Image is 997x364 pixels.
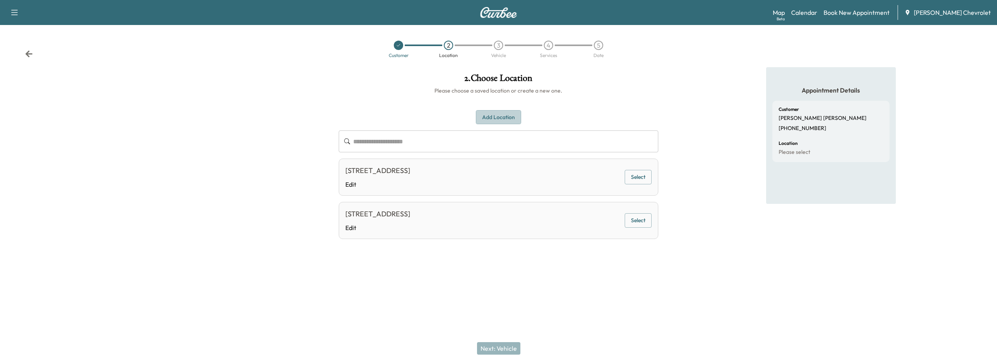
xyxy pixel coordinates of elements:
[625,213,652,228] button: Select
[779,107,799,112] h6: Customer
[779,125,826,132] p: [PHONE_NUMBER]
[491,53,506,58] div: Vehicle
[791,8,817,17] a: Calendar
[345,223,410,232] a: Edit
[593,53,604,58] div: Date
[779,149,810,156] p: Please select
[25,50,33,58] div: Back
[339,87,659,95] h6: Please choose a saved location or create a new one.
[339,73,659,87] h1: 2 . Choose Location
[476,110,521,125] button: Add Location
[444,41,453,50] div: 2
[772,86,890,95] h5: Appointment Details
[914,8,991,17] span: [PERSON_NAME] Chevrolet
[779,115,867,122] p: [PERSON_NAME] [PERSON_NAME]
[777,16,785,22] div: Beta
[439,53,458,58] div: Location
[779,141,798,146] h6: Location
[345,209,410,219] div: [STREET_ADDRESS]
[773,8,785,17] a: MapBeta
[494,41,503,50] div: 3
[824,8,890,17] a: Book New Appointment
[540,53,557,58] div: Services
[544,41,553,50] div: 4
[480,7,517,18] img: Curbee Logo
[345,180,410,189] a: Edit
[345,165,410,176] div: [STREET_ADDRESS]
[389,53,409,58] div: Customer
[625,170,652,184] button: Select
[594,41,603,50] div: 5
